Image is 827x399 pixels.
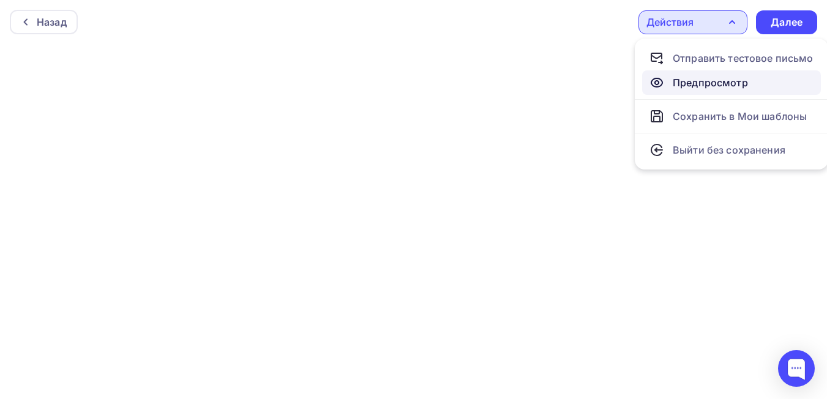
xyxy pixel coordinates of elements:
[673,143,785,157] div: Выйти без сохранения
[673,109,807,124] div: Сохранить в Мои шаблоны
[37,15,67,29] div: Назад
[673,75,748,90] div: Предпросмотр
[646,15,694,29] div: Действия
[638,10,747,34] button: Действия
[673,51,814,65] div: Отправить тестовое письмо
[771,15,803,29] div: Далее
